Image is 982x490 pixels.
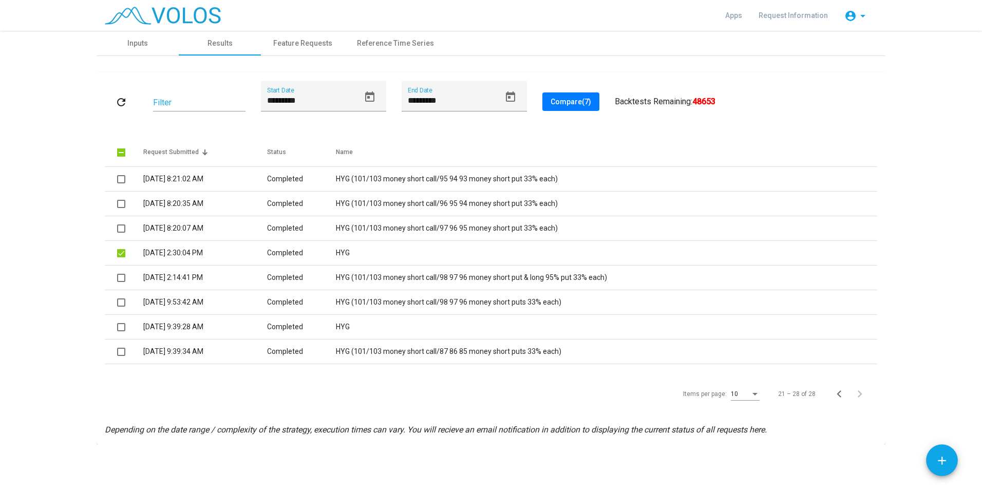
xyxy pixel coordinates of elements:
div: Name [336,147,353,157]
div: Status [267,147,336,157]
td: Completed [267,192,336,216]
td: Completed [267,340,336,364]
td: [DATE] 2:30:04 PM [143,241,267,266]
td: [DATE] 8:20:35 AM [143,192,267,216]
mat-select: Items per page: [731,391,760,398]
mat-icon: arrow_drop_down [857,10,869,22]
span: Request Information [759,11,828,20]
td: HYG [336,315,877,340]
td: HYG [336,241,877,266]
button: Open calendar [360,87,380,107]
td: HYG (101/103 money short call/98 97 96 money short put & long 95% put 33% each) [336,266,877,290]
td: Completed [267,167,336,192]
button: Open calendar [500,87,521,107]
i: Depending on the date range / complexity of the strategy, execution times can vary. You will reci... [105,425,767,435]
span: 10 [731,390,738,398]
td: HYG (101/103 money short call/96 95 94 money short put 33% each) [336,192,877,216]
div: Request Submitted [143,147,199,157]
a: Request Information [750,6,836,25]
mat-icon: account_circle [844,10,857,22]
div: 21 – 28 of 28 [778,389,816,399]
button: Compare(7) [542,92,599,111]
td: [DATE] 2:14:41 PM [143,266,267,290]
div: Request Submitted [143,147,267,157]
td: HYG (101/103 money short call/98 97 96 money short puts 33% each) [336,290,877,315]
div: Items per page: [683,389,727,399]
td: [DATE] 9:39:28 AM [143,315,267,340]
span: Apps [725,11,742,20]
div: Backtests Remaining: [615,96,715,108]
button: Add icon [926,444,958,476]
button: Previous page [832,384,853,404]
div: Name [336,147,865,157]
td: HYG (101/103 money short call/97 96 95 money short put 33% each) [336,216,877,241]
td: Completed [267,241,336,266]
div: Inputs [127,38,148,49]
td: Completed [267,266,336,290]
td: HYG (101/103 money short call/87 86 85 money short puts 33% each) [336,340,877,364]
div: Results [207,38,233,49]
td: [DATE] 9:53:42 AM [143,290,267,315]
a: Apps [717,6,750,25]
td: [DATE] 9:39:34 AM [143,340,267,364]
td: Completed [267,290,336,315]
td: Completed [267,216,336,241]
td: [DATE] 8:21:02 AM [143,167,267,192]
div: Feature Requests [273,38,332,49]
span: Compare (7) [551,98,591,106]
td: HYG (101/103 money short call/95 94 93 money short put 33% each) [336,167,877,192]
b: 48653 [692,97,715,106]
button: Next page [853,384,873,404]
div: Status [267,147,286,157]
mat-icon: refresh [115,96,127,108]
td: [DATE] 8:20:07 AM [143,216,267,241]
mat-icon: add [935,454,949,467]
div: Reference Time Series [357,38,434,49]
td: Completed [267,315,336,340]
